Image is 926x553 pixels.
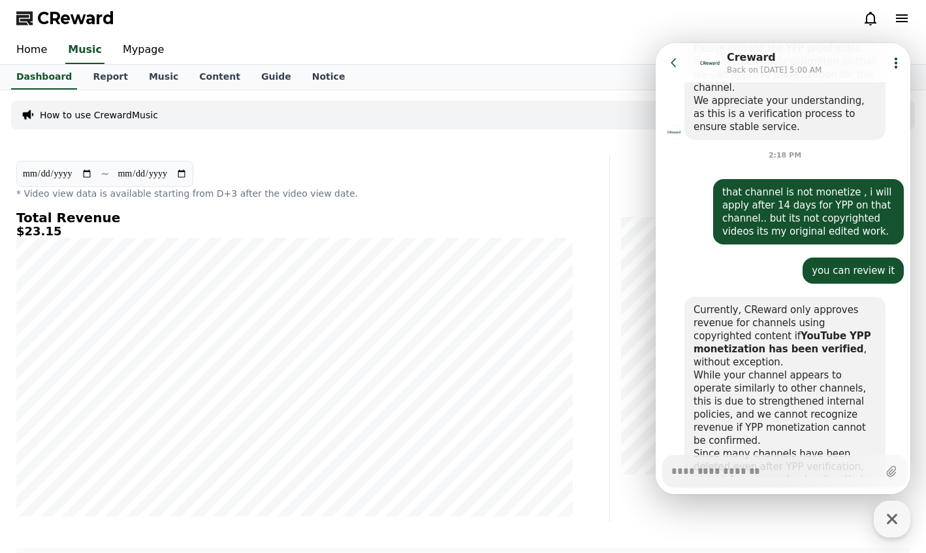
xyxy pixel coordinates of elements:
a: Content [189,65,251,90]
iframe: Channel chat [656,43,910,494]
h5: $23.15 [16,225,573,238]
a: Music [138,65,189,90]
a: Mypage [112,37,174,64]
a: Music [65,37,104,64]
a: Home [6,37,57,64]
p: * Video view data is available starting from D+3 after the video view date. [16,187,573,200]
h4: Premium View [620,203,878,217]
a: CReward [16,8,114,29]
a: Guide [251,65,302,90]
p: ~ [101,166,109,182]
a: How to use CrewardMusic [40,109,158,122]
h4: Total Revenue [16,210,573,225]
a: Notice [302,65,356,90]
span: CReward [37,8,114,29]
div: Since many channels have been deleted even after YPP verification, we ask for your understanding ... [38,404,221,469]
a: Dashboard [11,65,77,90]
a: Report [82,65,138,90]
